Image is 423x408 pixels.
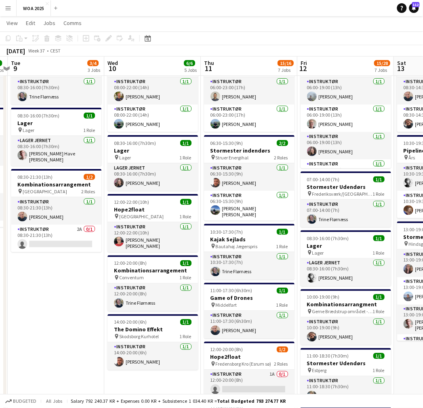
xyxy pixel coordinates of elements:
span: 1 Role [276,243,288,249]
span: All jobs [44,398,64,404]
span: 1/1 [180,319,192,325]
span: 1 Role [373,368,385,374]
span: Jobs [43,19,55,27]
span: 9 [10,64,20,73]
app-card-role: Instruktør1/106:00-23:00 (17h)[PERSON_NAME] [204,105,295,132]
div: 08:30-16:00 (7h30m)1/1Lager Lager1 RoleLager Jernet1/108:30-16:00 (7h30m)[PERSON_NAME] Have [PERS... [11,108,101,166]
div: 11:00-17:30 (6h30m)1/1Game of Drones Middelfart1 RoleInstruktør1/111:00-17:30 (6h30m)[PERSON_NAME] [204,283,295,339]
span: 1 Role [83,127,95,133]
button: WOA 2025 [17,0,51,16]
app-card-role: Instruktør1/111:00-18:30 (7h30m)[PERSON_NAME] [301,377,391,404]
span: Års [409,155,415,161]
span: Esbjerg [312,368,327,374]
span: Edit [26,19,35,27]
span: 1 Role [373,250,385,256]
app-card-role: Instruktør1/110:00-19:00 (9h)[PERSON_NAME] [301,318,391,345]
app-job-card: 06:00-23:00 (17h)2/2Kombinationsarrangement [GEOGRAPHIC_DATA]2 RolesInstruktør1/106:00-23:00 (17h... [204,49,295,132]
app-card-role: Instruktør1/106:00-19:00 (13h)[PERSON_NAME] [301,132,391,159]
span: 08:30-16:00 (7h30m) [114,140,156,146]
span: 08:30-16:00 (7h30m) [307,235,349,241]
span: Fri [301,59,307,67]
app-job-card: 07:00-14:00 (7h)1/1Stormester Udendørs Frederiksværk/[GEOGRAPHIC_DATA]1 RoleInstruktør1/107:00-14... [301,172,391,227]
app-card-role: Instruktør1/112:00-22:00 (10h)[PERSON_NAME] [PERSON_NAME] [107,222,198,252]
span: 15/28 [374,60,390,66]
span: 2 Roles [274,155,288,161]
span: 1/1 [180,140,192,146]
span: Week 37 [27,48,47,54]
app-card-role: Instruktør1/112:00-20:00 (8h)Trine Flørnæss [107,284,198,311]
h3: Kombinationsarrangement [107,267,198,274]
h3: Kajak Sejlads [204,236,295,243]
span: 08:30-21:30 (13h) [17,174,53,180]
span: 10:00-19:00 (9h) [307,294,340,300]
app-job-card: 08:30-16:00 (7h30m)1/1Lager Lager1 RoleLager Jernet1/108:30-16:00 (7h30m)[PERSON_NAME] [301,230,391,286]
span: 1/1 [373,235,385,241]
app-card-role: Lager Jernet1/108:30-16:00 (7h30m)[PERSON_NAME] [107,163,198,191]
div: 10:30-17:30 (7h)1/1Kajak Sejlads Bautahøj Jægerspris1 RoleInstruktør1/110:30-17:30 (7h)Trine Flør... [204,224,295,280]
app-job-card: 08:00-22:00 (14h)2/2Kombinationsarrangement [PERSON_NAME] [GEOGRAPHIC_DATA] og [GEOGRAPHIC_DATA]2... [107,49,198,132]
app-job-card: 11:00-18:30 (7h30m)1/1Stormester Udendørs Esbjerg1 RoleInstruktør1/111:00-18:30 (7h30m)[PERSON_NAME] [301,348,391,404]
span: 1 Role [276,302,288,308]
span: 12:00-20:00 (8h) [210,347,243,353]
span: Sat [397,59,406,67]
div: [DATE] [6,47,25,55]
span: Wed [107,59,118,67]
h3: Stormester Udendørs [301,360,391,367]
span: 1/1 [84,113,95,119]
div: 12:00-20:00 (8h)1/1Kombinationsarrangement Conventum1 RoleInstruktør1/112:00-20:00 (8h)Trine Flør... [107,255,198,311]
span: 1/1 [180,199,192,205]
app-card-role: Lager Jernet1/108:30-16:00 (7h30m)[PERSON_NAME] Have [PERSON_NAME] [PERSON_NAME] [11,136,101,166]
span: 12:00-22:00 (10h) [114,199,149,205]
app-card-role: Instruktør1/108:00-22:00 (14h)[PERSON_NAME] [107,105,198,132]
app-job-card: 08:30-16:00 (7h30m)1/1Lager Lager1 RoleInstruktør1/108:30-16:00 (7h30m)Trine Flørnæss [11,49,101,105]
h3: Lager [107,147,198,154]
span: Thu [204,59,214,67]
app-card-role: Instruktør1/106:00-19:00 (13h)[PERSON_NAME] [301,77,391,105]
span: 1/2 [84,174,95,180]
h3: Lager [301,242,391,249]
span: 06:30-15:30 (9h) [210,140,243,146]
app-card-role: Instruktør2A0/108:30-21:30 (13h) [11,225,101,252]
span: Tue [11,59,20,67]
span: 10 [106,64,118,73]
div: 3 Jobs [88,67,100,73]
app-card-role: Instruktør1/108:30-16:00 (7h30m)Trine Flørnæss [11,77,101,105]
span: Lager [23,127,34,133]
span: 1/1 [373,294,385,300]
span: 2/2 [277,140,288,146]
app-job-card: 06:30-15:30 (9h)2/2Stormester indendørs Struer Energihal2 RolesInstruktør1/106:30-15:30 (9h)[PERS... [204,135,295,221]
span: 15/16 [278,60,294,66]
app-card-role: Instruktør1/106:00-19:00 (13h)[PERSON_NAME] [301,105,391,132]
a: 112 [409,3,419,13]
a: Comms [60,18,85,28]
span: Lager [312,250,324,256]
span: 6/6 [184,60,195,66]
app-job-card: 14:00-20:00 (6h)1/1The Domino Effekt Skodsborg Kurhotel1 RoleInstruktør1/114:00-20:00 (6h)[PERSON... [107,314,198,370]
span: Middelfart [216,302,237,308]
span: 11:00-18:30 (7h30m) [307,353,349,359]
h3: Hope2float [107,206,198,213]
app-job-card: 08:30-21:30 (13h)1/2Kombinationsarrangement [GEOGRAPHIC_DATA]2 RolesInstruktør1/108:30-21:30 (13h... [11,169,101,252]
span: 1 Role [373,191,385,197]
span: [GEOGRAPHIC_DATA] [23,188,67,195]
span: Struer Energihal [216,155,249,161]
span: 11:00-17:30 (6h30m) [210,288,253,294]
span: View [6,19,18,27]
span: Comms [63,19,82,27]
span: 14:00-20:00 (6h) [114,319,147,325]
span: 2 Roles [81,188,95,195]
span: Bautahøj Jægerspris [216,243,258,249]
h3: Hope2float [204,354,295,361]
div: 5 Jobs [184,67,197,73]
span: 2 Roles [274,361,288,367]
span: 10:30-17:30 (7h) [210,229,243,235]
span: Total Budgeted 793 274.77 KR [217,398,286,404]
span: 07:00-14:00 (7h) [307,176,340,182]
app-job-card: 08:30-16:00 (7h30m)1/1Lager Lager1 RoleLager Jernet1/108:30-16:00 (7h30m)[PERSON_NAME] [107,135,198,191]
app-card-role: Instruktør1/114:00-20:00 (6h)[PERSON_NAME] [107,343,198,370]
